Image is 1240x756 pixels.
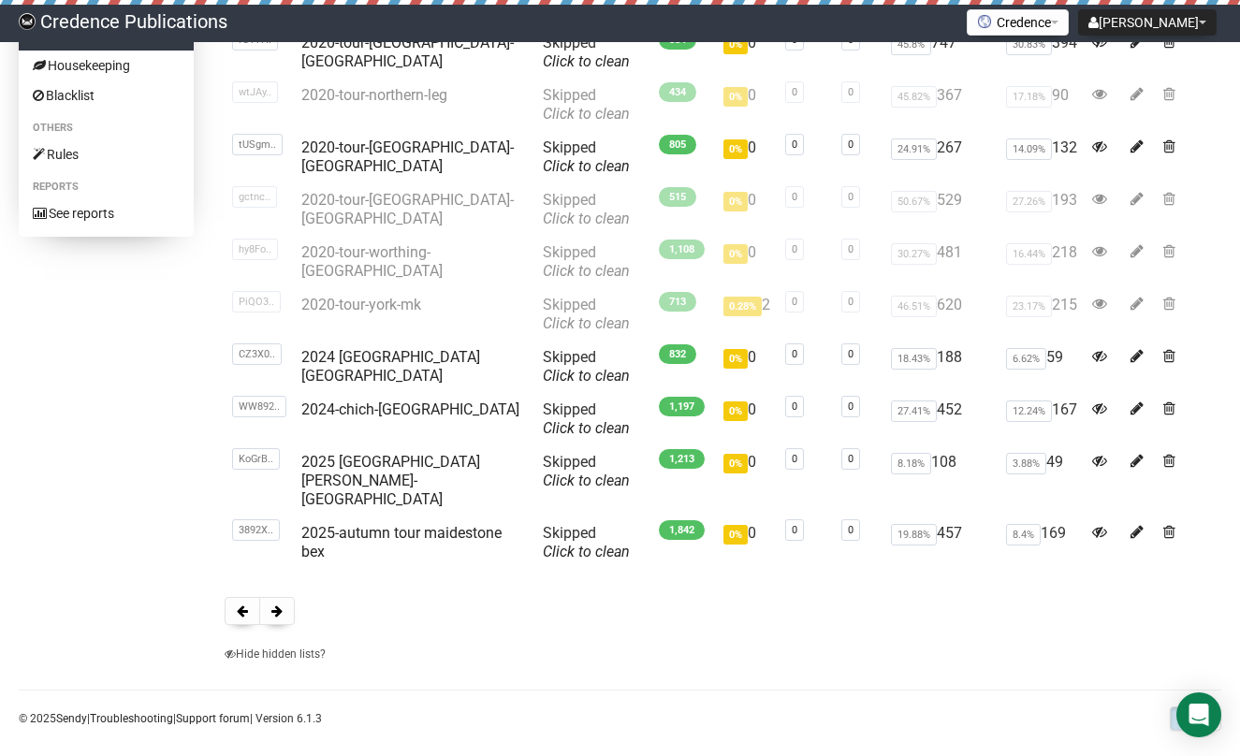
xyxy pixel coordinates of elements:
[883,288,999,341] td: 620
[723,297,762,316] span: 0.28%
[301,296,421,313] a: 2020-tour-york-mk
[176,712,250,725] a: Support forum
[891,453,931,474] span: 8.18%
[999,79,1085,131] td: 90
[848,86,853,98] a: 0
[999,393,1085,445] td: 167
[723,525,748,545] span: 0%
[848,348,853,360] a: 0
[659,82,696,102] span: 434
[848,524,853,536] a: 0
[543,243,630,280] span: Skipped
[792,296,797,308] a: 0
[543,400,630,437] span: Skipped
[301,524,502,560] a: 2025-autumn tour maidestone bex
[792,453,797,465] a: 0
[543,296,630,332] span: Skipped
[891,86,937,108] span: 45.82%
[1006,86,1052,108] span: 17.18%
[883,516,999,569] td: 457
[999,288,1085,341] td: 215
[232,81,278,103] span: wtJAy..
[232,239,278,260] span: hy8Fo..
[659,135,696,154] span: 805
[543,210,630,227] a: Click to clean
[891,191,937,212] span: 50.67%
[543,262,630,280] a: Click to clean
[232,519,280,541] span: 3892X..
[19,13,36,30] img: 014c4fb6c76d8aefd1845f33fd15ecf9
[543,138,630,175] span: Skipped
[1006,34,1052,55] span: 30.83%
[716,183,778,236] td: 0
[232,343,282,365] span: CZ3X0..
[543,52,630,70] a: Click to clean
[659,344,696,364] span: 832
[543,86,630,123] span: Skipped
[716,516,778,569] td: 0
[716,236,778,288] td: 0
[883,393,999,445] td: 452
[716,26,778,79] td: 0
[543,472,630,489] a: Click to clean
[1006,296,1052,317] span: 23.17%
[883,183,999,236] td: 529
[659,397,705,416] span: 1,197
[723,192,748,211] span: 0%
[19,51,194,80] a: Housekeeping
[883,445,999,516] td: 108
[1176,692,1221,737] div: Open Intercom Messenger
[543,34,630,70] span: Skipped
[792,138,797,151] a: 0
[723,35,748,54] span: 0%
[792,400,797,413] a: 0
[19,80,194,110] a: Blacklist
[1006,453,1046,474] span: 3.88%
[543,157,630,175] a: Click to clean
[659,449,705,469] span: 1,213
[999,131,1085,183] td: 132
[848,400,853,413] a: 0
[659,187,696,207] span: 515
[883,26,999,79] td: 747
[232,291,281,313] span: PiQO3..
[1006,348,1046,370] span: 6.62%
[543,105,630,123] a: Click to clean
[891,34,931,55] span: 45.8%
[301,400,519,418] a: 2024-chich-[GEOGRAPHIC_DATA]
[225,647,326,661] a: Hide hidden lists?
[543,348,630,385] span: Skipped
[792,86,797,98] a: 0
[19,117,194,139] li: Others
[1006,524,1041,545] span: 8.4%
[891,348,937,370] span: 18.43%
[1078,9,1217,36] button: [PERSON_NAME]
[883,236,999,288] td: 481
[543,191,630,227] span: Skipped
[19,198,194,228] a: See reports
[301,348,480,385] a: 2024 [GEOGRAPHIC_DATA] [GEOGRAPHIC_DATA]
[543,314,630,332] a: Click to clean
[891,400,937,422] span: 27.41%
[301,86,447,104] a: 2020-tour-northern-leg
[301,138,514,175] a: 2020-tour-[GEOGRAPHIC_DATA]-[GEOGRAPHIC_DATA]
[891,296,937,317] span: 46.51%
[883,79,999,131] td: 367
[543,524,630,560] span: Skipped
[967,9,1069,36] button: Credence
[716,341,778,393] td: 0
[1006,138,1052,160] span: 14.09%
[891,524,937,545] span: 19.88%
[19,139,194,169] a: Rules
[723,454,748,473] span: 0%
[999,516,1085,569] td: 169
[716,288,778,341] td: 2
[543,367,630,385] a: Click to clean
[792,348,797,360] a: 0
[883,131,999,183] td: 267
[792,524,797,536] a: 0
[716,131,778,183] td: 0
[232,396,286,417] span: WW892..
[301,191,514,227] a: 2020-tour-[GEOGRAPHIC_DATA]-[GEOGRAPHIC_DATA]
[716,393,778,445] td: 0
